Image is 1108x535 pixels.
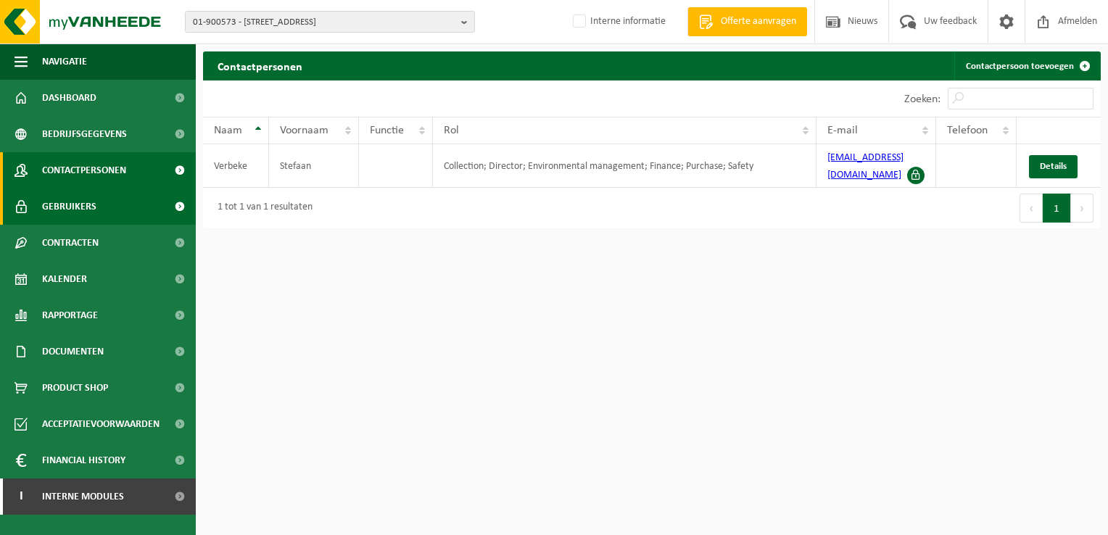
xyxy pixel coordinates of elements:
div: 1 tot 1 van 1 resultaten [210,195,313,221]
td: Verbeke [203,144,269,188]
span: Documenten [42,333,104,370]
a: Details [1029,155,1078,178]
h2: Contactpersonen [203,51,317,80]
a: Contactpersoon toevoegen [954,51,1099,80]
span: Kalender [42,261,87,297]
span: Product Shop [42,370,108,406]
button: 01-900573 - [STREET_ADDRESS] [185,11,475,33]
button: Next [1071,194,1093,223]
span: Gebruikers [42,188,96,225]
label: Interne informatie [570,11,666,33]
span: Contactpersonen [42,152,126,188]
span: Bedrijfsgegevens [42,116,127,152]
label: Zoeken: [904,94,940,105]
span: Acceptatievoorwaarden [42,406,160,442]
span: I [15,478,28,515]
span: Financial History [42,442,125,478]
button: 1 [1043,194,1071,223]
span: Voornaam [280,125,328,136]
span: Interne modules [42,478,124,515]
span: Telefoon [947,125,988,136]
span: Details [1040,162,1067,171]
td: Collection; Director; Environmental management; Finance; Purchase; Safety [433,144,816,188]
a: Offerte aanvragen [687,7,807,36]
span: Navigatie [42,43,87,80]
span: Naam [214,125,242,136]
span: Rol [444,125,459,136]
td: Stefaan [269,144,359,188]
span: Dashboard [42,80,96,116]
button: Previous [1020,194,1043,223]
span: 01-900573 - [STREET_ADDRESS] [193,12,455,33]
span: Contracten [42,225,99,261]
span: E-mail [827,125,858,136]
span: Functie [370,125,404,136]
span: Offerte aanvragen [717,14,800,29]
span: Rapportage [42,297,98,333]
a: [EMAIL_ADDRESS][DOMAIN_NAME] [827,152,904,181]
